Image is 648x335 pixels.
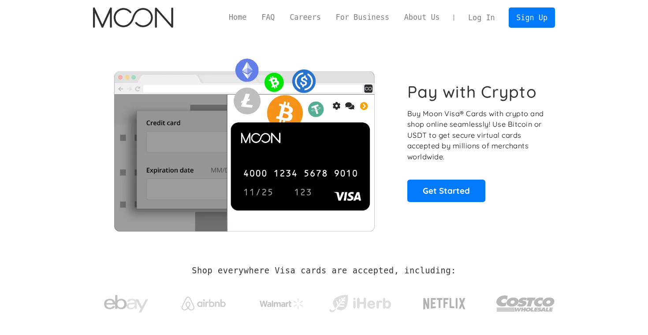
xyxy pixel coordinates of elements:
p: Buy Moon Visa® Cards with crypto and shop online seamlessly! Use Bitcoin or USDT to get secure vi... [407,108,545,162]
a: Costco [496,278,555,324]
img: ebay [104,290,148,318]
img: Netflix [422,293,466,315]
h1: Pay with Crypto [407,82,537,102]
img: Airbnb [182,297,226,310]
a: ebay [93,281,159,322]
a: Netflix [405,284,484,319]
a: For Business [328,12,397,23]
a: FAQ [254,12,282,23]
a: Home [221,12,254,23]
a: Careers [282,12,328,23]
img: Moon Cards let you spend your crypto anywhere Visa is accepted. [93,52,395,231]
a: Log In [461,8,502,27]
img: Walmart [260,298,304,309]
a: About Us [397,12,447,23]
a: Get Started [407,180,485,202]
a: Walmart [249,290,315,313]
img: iHerb [327,292,393,315]
h2: Shop everywhere Visa cards are accepted, including: [192,266,456,276]
a: Sign Up [509,7,555,27]
a: home [93,7,173,28]
a: Airbnb [171,288,237,315]
img: Costco [496,287,555,320]
a: iHerb [327,283,393,320]
img: Moon Logo [93,7,173,28]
